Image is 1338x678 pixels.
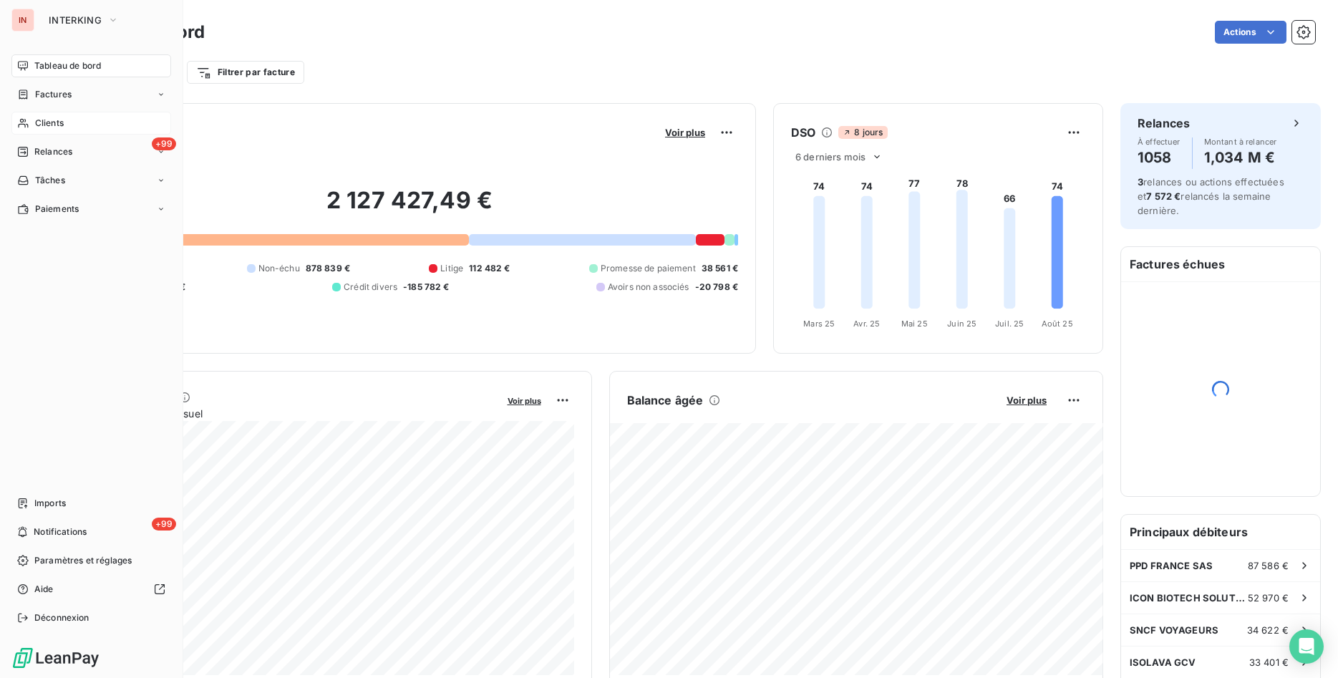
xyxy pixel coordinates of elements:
[1130,592,1248,604] span: ICON BIOTECH SOLUTION
[1138,115,1190,132] h6: Relances
[306,262,350,275] span: 878 839 €
[795,151,866,163] span: 6 derniers mois
[49,14,102,26] span: INTERKING
[803,319,835,329] tspan: Mars 25
[11,140,171,163] a: +99Relances
[1138,146,1181,169] h4: 1058
[11,549,171,572] a: Paramètres et réglages
[34,611,89,624] span: Déconnexion
[665,127,705,138] span: Voir plus
[35,88,72,101] span: Factures
[11,492,171,515] a: Imports
[344,281,397,294] span: Crédit divers
[11,112,171,135] a: Clients
[11,198,171,221] a: Paiements
[34,554,132,567] span: Paramètres et réglages
[1204,146,1277,169] h4: 1,034 M €
[11,9,34,32] div: IN
[1121,515,1320,549] h6: Principaux débiteurs
[1248,592,1289,604] span: 52 970 €
[35,203,79,215] span: Paiements
[440,262,463,275] span: Litige
[35,174,65,187] span: Tâches
[187,61,304,84] button: Filtrer par facture
[1248,560,1289,571] span: 87 586 €
[258,262,300,275] span: Non-échu
[1289,629,1324,664] div: Open Intercom Messenger
[35,117,64,130] span: Clients
[81,406,498,421] span: Chiffre d'affaires mensuel
[791,124,815,141] h6: DSO
[11,54,171,77] a: Tableau de bord
[508,396,541,406] span: Voir plus
[34,145,72,158] span: Relances
[1146,190,1181,202] span: 7 572 €
[1247,624,1289,636] span: 34 622 €
[947,319,976,329] tspan: Juin 25
[1130,624,1218,636] span: SNCF VOYAGEURS
[838,126,887,139] span: 8 jours
[995,319,1024,329] tspan: Juil. 25
[1215,21,1286,44] button: Actions
[34,59,101,72] span: Tableau de bord
[1002,394,1051,407] button: Voir plus
[1130,657,1196,668] span: ISOLAVA GCV
[152,137,176,150] span: +99
[695,281,738,294] span: -20 798 €
[81,186,738,229] h2: 2 127 427,49 €
[702,262,738,275] span: 38 561 €
[1204,137,1277,146] span: Montant à relancer
[1249,657,1289,668] span: 33 401 €
[152,518,176,531] span: +99
[11,169,171,192] a: Tâches
[1130,560,1213,571] span: PPD FRANCE SAS
[1121,247,1320,281] h6: Factures échues
[1042,319,1073,329] tspan: Août 25
[601,262,696,275] span: Promesse de paiement
[1007,394,1047,406] span: Voir plus
[34,497,66,510] span: Imports
[627,392,704,409] h6: Balance âgée
[503,394,546,407] button: Voir plus
[1138,176,1284,216] span: relances ou actions effectuées et relancés la semaine dernière.
[34,526,87,538] span: Notifications
[403,281,450,294] span: -185 782 €
[469,262,510,275] span: 112 482 €
[661,126,709,139] button: Voir plus
[853,319,880,329] tspan: Avr. 25
[34,583,54,596] span: Aide
[11,646,100,669] img: Logo LeanPay
[608,281,689,294] span: Avoirs non associés
[11,578,171,601] a: Aide
[11,83,171,106] a: Factures
[901,319,928,329] tspan: Mai 25
[1138,176,1143,188] span: 3
[1138,137,1181,146] span: À effectuer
